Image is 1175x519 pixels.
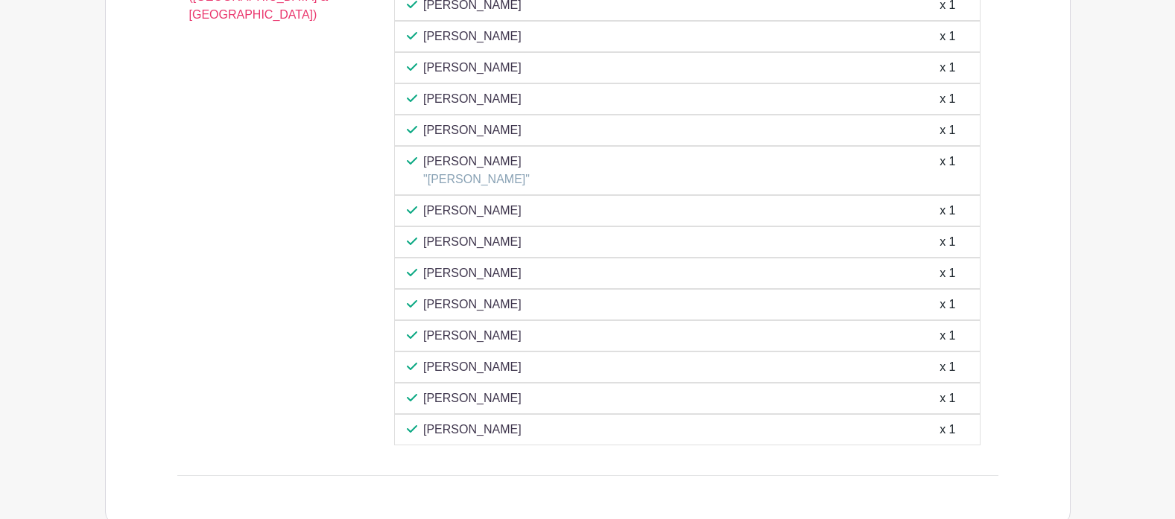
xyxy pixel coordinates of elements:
div: x 1 [940,358,955,376]
div: x 1 [940,28,955,45]
p: [PERSON_NAME] [423,153,530,171]
div: x 1 [940,296,955,313]
div: x 1 [940,233,955,251]
p: [PERSON_NAME] [423,202,522,220]
div: x 1 [940,389,955,407]
div: x 1 [940,327,955,345]
div: x 1 [940,153,955,188]
p: [PERSON_NAME] [423,90,522,108]
p: [PERSON_NAME] [423,296,522,313]
div: x 1 [940,121,955,139]
p: [PERSON_NAME] [423,121,522,139]
div: x 1 [940,202,955,220]
p: [PERSON_NAME] [423,233,522,251]
p: "[PERSON_NAME]" [423,171,530,188]
p: [PERSON_NAME] [423,389,522,407]
p: [PERSON_NAME] [423,264,522,282]
p: [PERSON_NAME] [423,421,522,439]
p: [PERSON_NAME] [423,327,522,345]
div: x 1 [940,59,955,77]
p: [PERSON_NAME] [423,59,522,77]
p: [PERSON_NAME] [423,28,522,45]
div: x 1 [940,421,955,439]
div: x 1 [940,90,955,108]
div: x 1 [940,264,955,282]
p: [PERSON_NAME] [423,358,522,376]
